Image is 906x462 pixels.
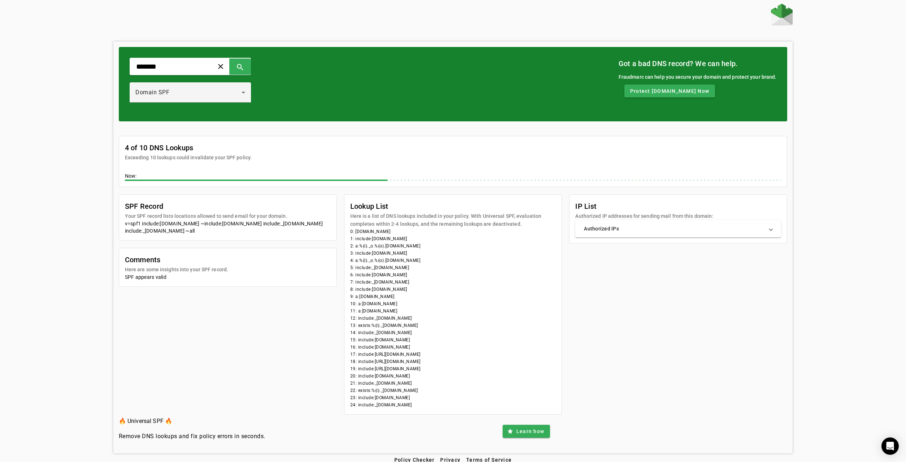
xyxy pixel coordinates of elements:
[125,273,331,281] div: SPF appears valid
[125,142,252,154] mat-card-title: 4 of 10 DNS Lookups
[350,264,556,271] li: 5: include:_[DOMAIN_NAME]
[350,228,556,235] li: 0: [DOMAIN_NAME]
[350,307,556,315] li: 11: a:[DOMAIN_NAME]
[624,85,715,98] button: Protect [DOMAIN_NAME] Now
[350,257,556,264] li: 4: a:%{i}._o.%{o}.[DOMAIN_NAME]
[350,344,556,351] li: 16: include:[DOMAIN_NAME]
[119,416,265,426] h3: 🔥 Universal SPF 🔥
[350,242,556,250] li: 2: a:%{i}._o.%{o}.[DOMAIN_NAME]
[350,336,556,344] li: 15: include:[DOMAIN_NAME]
[350,380,556,387] li: 21: include:_[DOMAIN_NAME]
[619,73,777,81] div: Fraudmarc can help you secure your domain and protect your brand.
[125,220,331,234] div: v=spf1 include:[DOMAIN_NAME] ~include:[DOMAIN_NAME] include:_[DOMAIN_NAME] include:_[DOMAIN_NAME]...
[350,293,556,300] li: 9: a:[DOMAIN_NAME]
[771,4,793,27] a: Home
[575,220,781,237] mat-expansion-panel-header: Authorized IPs
[125,172,781,181] div: Now:
[125,200,287,212] mat-card-title: SPF Record
[350,279,556,286] li: 7: include:_[DOMAIN_NAME]
[350,250,556,257] li: 3: include:[DOMAIN_NAME]
[350,271,556,279] li: 6: include:[DOMAIN_NAME]
[350,401,556,409] li: 24: include:_[DOMAIN_NAME]
[350,200,556,212] mat-card-title: Lookup List
[630,87,709,95] span: Protect [DOMAIN_NAME] Now
[575,212,713,220] mat-card-subtitle: Authorized IP addresses for sending mail from this domain:
[350,365,556,372] li: 19: include:[URL][DOMAIN_NAME]
[350,394,556,401] li: 23: include:[DOMAIN_NAME]
[503,425,550,438] button: Learn how
[350,212,556,228] mat-card-subtitle: Here is a list of DNS lookups included in your policy. With Universal SPF, evaluation completes w...
[584,225,764,232] mat-panel-title: Authorized IPs
[516,428,544,435] span: Learn how
[350,300,556,307] li: 10: a:[DOMAIN_NAME]
[119,432,265,441] h4: Remove DNS lookups and fix policy errors in seconds.
[575,200,713,212] mat-card-title: IP List
[350,372,556,380] li: 20: include:[DOMAIN_NAME]
[881,437,899,455] div: Open Intercom Messenger
[771,4,793,25] img: Fraudmarc Logo
[125,154,252,161] mat-card-subtitle: Exceeding 10 lookups could invalidate your SPF policy.
[350,286,556,293] li: 8: include:[DOMAIN_NAME]
[125,254,228,265] mat-card-title: Comments
[350,358,556,365] li: 18: include:[URL][DOMAIN_NAME]
[350,329,556,336] li: 14: include:_[DOMAIN_NAME]
[350,235,556,242] li: 1: include:[DOMAIN_NAME]
[125,265,228,273] mat-card-subtitle: Here are some insights into your SPF record.
[350,387,556,394] li: 22: exists:%{i}._[DOMAIN_NAME]
[350,315,556,322] li: 12: include:_[DOMAIN_NAME]
[350,322,556,329] li: 13: exists:%{i}._[DOMAIN_NAME]
[619,58,777,69] mat-card-title: Got a bad DNS record? We can help.
[125,212,287,220] mat-card-subtitle: Your SPF record lists locations allowed to send email for your domain.
[135,89,169,96] span: Domain SPF
[350,351,556,358] li: 17: include:[URL][DOMAIN_NAME]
